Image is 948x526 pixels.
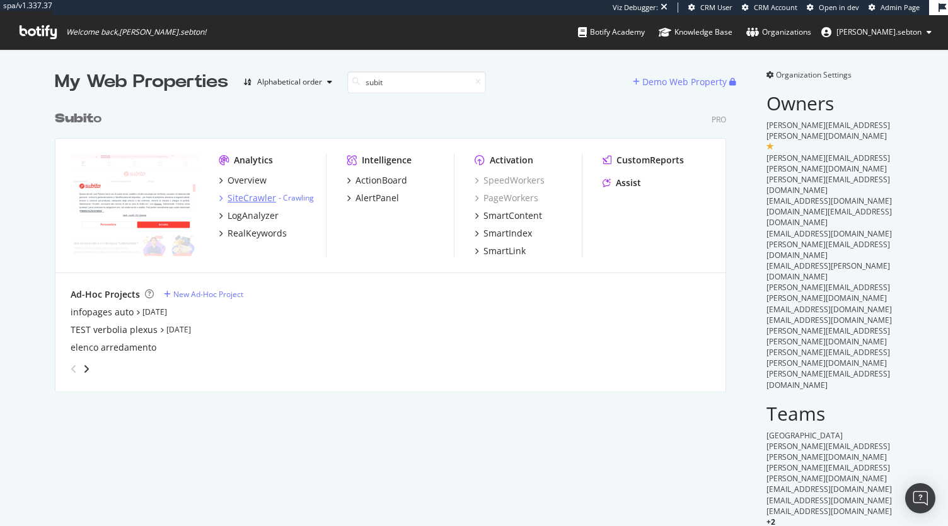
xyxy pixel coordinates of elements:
[55,69,228,95] div: My Web Properties
[742,3,797,13] a: CRM Account
[836,26,922,37] span: anne.sebton
[766,315,892,325] span: [EMAIL_ADDRESS][DOMAIN_NAME]
[475,245,526,257] a: SmartLink
[55,110,107,128] a: Subito
[219,209,279,222] a: LogAnalyzer
[71,324,158,336] a: TEST verbolia plexus
[766,441,890,462] span: [PERSON_NAME][EMAIL_ADDRESS][PERSON_NAME][DOMAIN_NAME]
[766,206,892,228] span: [DOMAIN_NAME][EMAIL_ADDRESS][DOMAIN_NAME]
[173,289,243,300] div: New Ad-Hoc Project
[228,227,287,240] div: RealKeywords
[776,69,852,80] span: Organization Settings
[475,192,538,204] a: PageWorkers
[642,76,727,88] div: Demo Web Property
[55,95,736,391] div: grid
[616,177,641,189] div: Assist
[633,76,729,87] a: Demo Web Property
[475,209,542,222] a: SmartContent
[766,495,892,506] span: [EMAIL_ADDRESS][DOMAIN_NAME]
[700,3,732,12] span: CRM User
[746,26,811,38] div: Organizations
[483,245,526,257] div: SmartLink
[766,174,890,196] span: [PERSON_NAME][EMAIL_ADDRESS][DOMAIN_NAME]
[712,114,726,125] div: Pro
[811,22,942,42] button: [PERSON_NAME].sebton
[766,228,892,239] span: [EMAIL_ADDRESS][DOMAIN_NAME]
[347,174,407,187] a: ActionBoard
[766,282,890,303] span: [PERSON_NAME][EMAIL_ADDRESS][PERSON_NAME][DOMAIN_NAME]
[616,154,684,167] div: CustomReports
[766,260,890,282] span: [EMAIL_ADDRESS][PERSON_NAME][DOMAIN_NAME]
[164,289,243,300] a: New Ad-Hoc Project
[766,120,890,141] span: [PERSON_NAME][EMAIL_ADDRESS][PERSON_NAME][DOMAIN_NAME]
[766,196,892,206] span: [EMAIL_ADDRESS][DOMAIN_NAME]
[71,341,156,354] a: elenco arredamento
[219,192,314,204] a: SiteCrawler- Crawling
[355,192,399,204] div: AlertPanel
[55,112,93,125] b: Subit
[347,71,486,93] input: Search
[483,227,532,240] div: SmartIndex
[55,110,101,128] div: o
[766,153,890,174] span: [PERSON_NAME][EMAIL_ADDRESS][PERSON_NAME][DOMAIN_NAME]
[766,368,890,390] span: [PERSON_NAME][EMAIL_ADDRESS][DOMAIN_NAME]
[228,209,279,222] div: LogAnalyzer
[279,192,314,203] div: -
[766,93,893,114] h2: Owners
[166,324,191,335] a: [DATE]
[142,307,167,317] a: [DATE]
[578,15,645,49] a: Botify Academy
[71,288,140,301] div: Ad-Hoc Projects
[603,177,641,189] a: Assist
[659,26,732,38] div: Knowledge Base
[578,26,645,38] div: Botify Academy
[238,72,337,92] button: Alphabetical order
[362,154,412,167] div: Intelligence
[347,192,399,204] a: AlertPanel
[355,174,407,187] div: ActionBoard
[766,430,893,441] div: [GEOGRAPHIC_DATA]
[228,174,267,187] div: Overview
[475,174,545,187] a: SpeedWorkers
[283,192,314,203] a: Crawling
[228,192,276,204] div: SiteCrawler
[71,154,199,256] img: subito.it
[766,403,893,424] h2: Teams
[659,15,732,49] a: Knowledge Base
[475,227,532,240] a: SmartIndex
[766,506,892,517] span: [EMAIL_ADDRESS][DOMAIN_NAME]
[766,325,890,347] span: [PERSON_NAME][EMAIL_ADDRESS][PERSON_NAME][DOMAIN_NAME]
[613,3,658,13] div: Viz Debugger:
[633,72,729,92] button: Demo Web Property
[905,483,935,513] div: Open Intercom Messenger
[66,27,206,37] span: Welcome back, [PERSON_NAME].sebton !
[819,3,859,12] span: Open in dev
[766,484,892,494] span: [EMAIL_ADDRESS][DOMAIN_NAME]
[219,227,287,240] a: RealKeywords
[807,3,859,13] a: Open in dev
[257,78,322,86] div: Alphabetical order
[66,359,82,379] div: angle-left
[766,347,890,368] span: [PERSON_NAME][EMAIL_ADDRESS][PERSON_NAME][DOMAIN_NAME]
[688,3,732,13] a: CRM User
[766,304,892,315] span: [EMAIL_ADDRESS][DOMAIN_NAME]
[766,239,890,260] span: [PERSON_NAME][EMAIL_ADDRESS][DOMAIN_NAME]
[483,209,542,222] div: SmartContent
[754,3,797,12] span: CRM Account
[766,462,890,484] span: [PERSON_NAME][EMAIL_ADDRESS][PERSON_NAME][DOMAIN_NAME]
[219,174,267,187] a: Overview
[869,3,920,13] a: Admin Page
[490,154,533,167] div: Activation
[71,306,134,319] a: infopages auto
[881,3,920,12] span: Admin Page
[746,15,811,49] a: Organizations
[603,154,684,167] a: CustomReports
[82,363,91,375] div: angle-right
[234,154,273,167] div: Analytics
